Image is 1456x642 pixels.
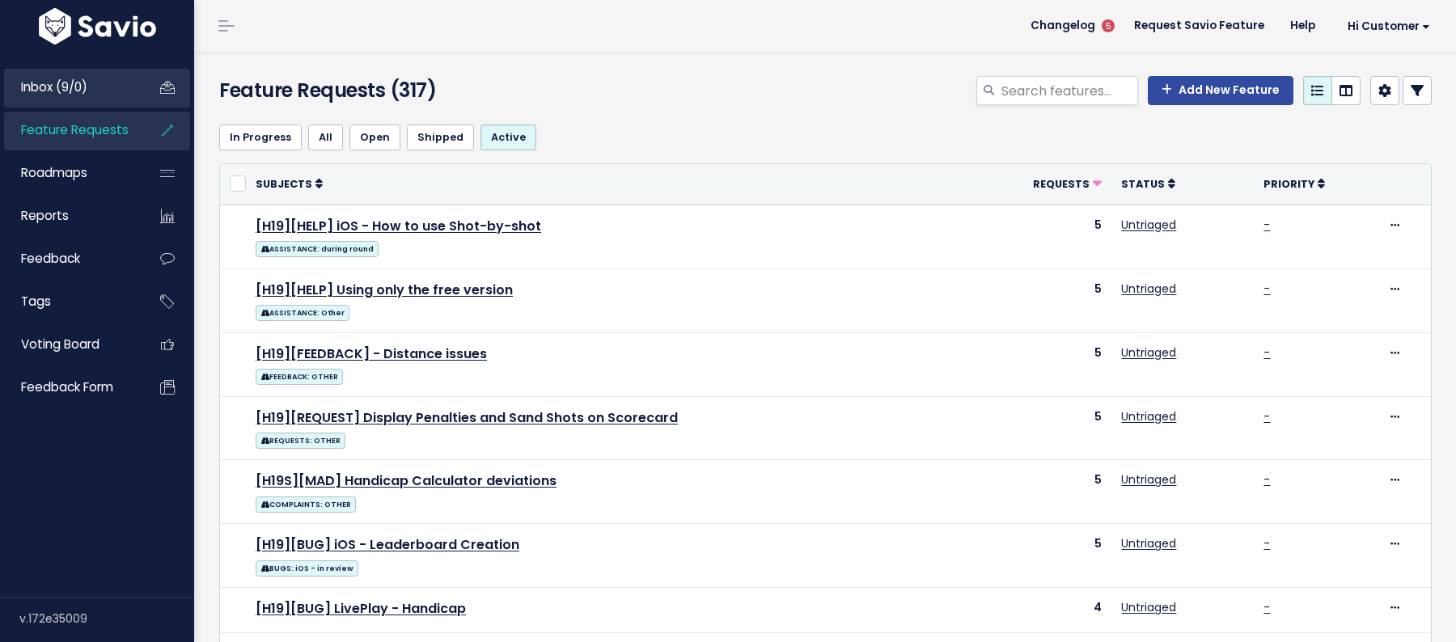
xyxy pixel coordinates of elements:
span: Roadmaps [21,164,87,181]
a: Feedback form [4,369,134,406]
a: - [1263,471,1270,488]
span: COMPLAINTS: OTHER [256,496,356,513]
a: - [1263,217,1270,233]
a: Untriaged [1121,344,1176,361]
a: ASSISTANCE: during round [256,238,379,258]
h4: Feature Requests (317) [219,76,607,105]
a: Roadmaps [4,154,134,192]
span: Requests [1033,177,1090,191]
span: ASSISTANCE: during round [256,241,379,257]
a: FEEDBACK: OTHER [256,365,343,386]
span: Inbox (9/0) [21,78,87,95]
a: Active [480,125,536,150]
span: Hi Customer [1348,20,1430,32]
a: In Progress [219,125,302,150]
span: Reports [21,207,69,224]
span: Feature Requests [21,121,129,138]
a: Tags [4,283,134,320]
a: Untriaged [1121,471,1176,488]
span: Feedback form [21,378,113,395]
a: ASSISTANCE: Other [256,302,349,322]
a: Hi Customer [1328,14,1443,39]
a: REQUESTS: OTHER [256,429,345,450]
a: [H19][BUG] LivePlay - Handicap [256,599,466,618]
a: COMPLAINTS: OTHER [256,493,356,513]
a: Untriaged [1121,217,1176,233]
a: Inbox (9/0) [4,69,134,106]
input: Search features... [1000,76,1138,105]
div: v.172e35009 [19,598,194,640]
td: 5 [977,396,1112,460]
a: Untriaged [1121,599,1176,615]
a: Open [349,125,400,150]
span: 5 [1102,19,1115,32]
a: BUGS: iOS - in review [256,557,358,577]
span: Subjects [256,177,312,191]
td: 5 [977,332,1112,396]
span: REQUESTS: OTHER [256,433,345,449]
a: [H19][BUG] iOS - Leaderboard Creation [256,535,519,554]
a: - [1263,344,1270,361]
span: Priority [1263,177,1314,191]
a: - [1263,281,1270,297]
a: Untriaged [1121,408,1176,424]
a: Feedback [4,240,134,277]
a: Feature Requests [4,112,134,149]
a: Reports [4,197,134,234]
a: - [1263,408,1270,424]
img: logo-white.9d6f32f41409.svg [35,8,160,44]
a: Status [1121,175,1175,192]
td: 5 [977,268,1112,332]
td: 5 [977,205,1112,268]
a: - [1263,599,1270,615]
a: [H19][HELP] iOS - How to use Shot-by-shot [256,217,541,235]
a: [H19S][MAD] Handicap Calculator deviations [256,471,557,490]
a: Add New Feature [1148,76,1293,105]
a: Voting Board [4,326,134,363]
a: Untriaged [1121,281,1176,297]
a: Priority [1263,175,1325,192]
a: Help [1277,14,1328,38]
span: Voting Board [21,336,99,353]
a: Requests [1033,175,1102,192]
a: Untriaged [1121,535,1176,551]
span: BUGS: iOS - in review [256,560,358,577]
span: Changelog [1031,20,1095,32]
span: Status [1121,177,1165,191]
a: Request Savio Feature [1121,14,1277,38]
span: ASSISTANCE: Other [256,305,349,321]
td: 5 [977,460,1112,524]
a: Shipped [407,125,474,150]
a: - [1263,535,1270,551]
a: [H19][HELP] Using only the free version [256,281,513,299]
a: [H19][REQUEST] Display Penalties and Sand Shots on Scorecard [256,408,678,427]
a: All [308,125,343,150]
span: Feedback [21,250,80,267]
td: 4 [977,588,1112,632]
span: Tags [21,293,51,310]
a: [H19][FEEDBACK] - Distance issues [256,344,487,363]
a: Subjects [256,175,323,192]
ul: Filter feature requests [219,125,1432,150]
td: 5 [977,524,1112,588]
span: FEEDBACK: OTHER [256,369,343,385]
